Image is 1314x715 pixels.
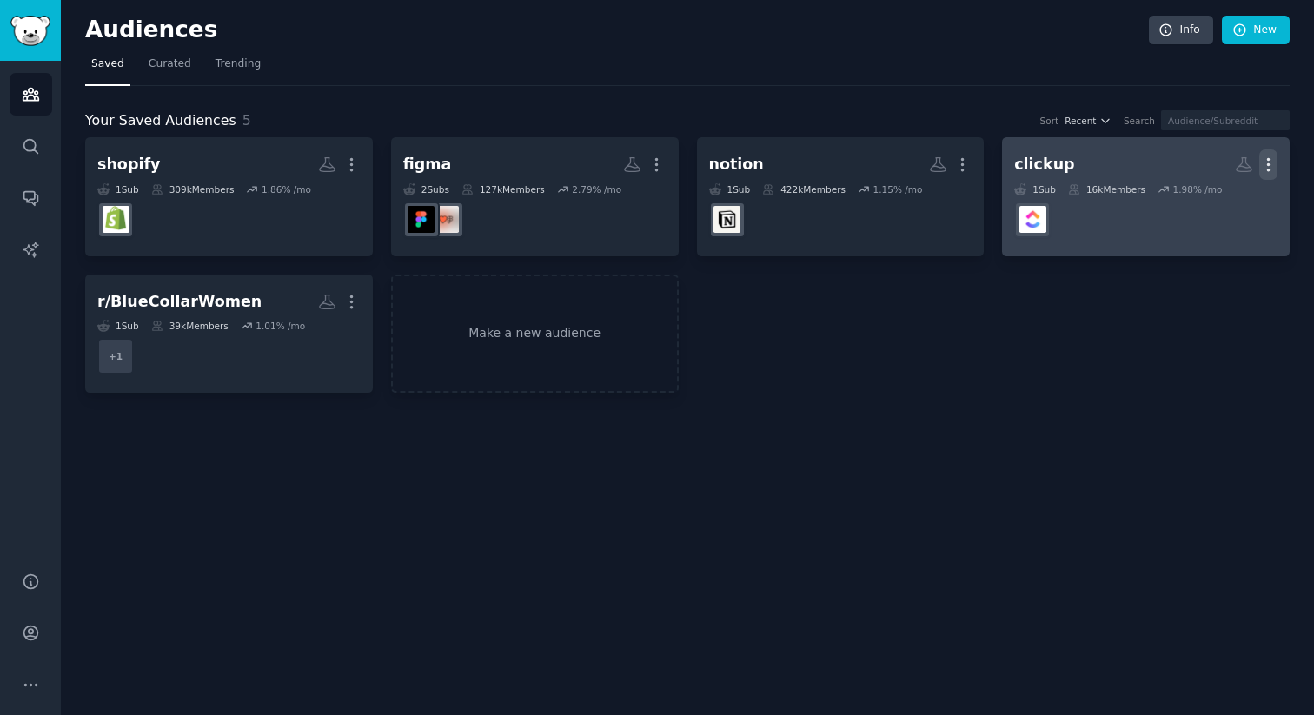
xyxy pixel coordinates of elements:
[255,320,305,332] div: 1.01 % /mo
[97,183,139,195] div: 1 Sub
[697,137,985,256] a: notion1Sub422kMembers1.15% /moNotion
[85,275,373,394] a: r/BlueCollarWomen1Sub39kMembers1.01% /mo+1
[873,183,922,195] div: 1.15 % /mo
[149,56,191,72] span: Curated
[432,206,459,233] img: FigmaCommunity
[143,50,197,86] a: Curated
[85,137,373,256] a: shopify1Sub309kMembers1.86% /moshopify
[103,206,129,233] img: shopify
[403,183,449,195] div: 2 Sub s
[1124,115,1155,127] div: Search
[1222,16,1290,45] a: New
[1019,206,1046,233] img: clickup
[85,110,236,132] span: Your Saved Audiences
[209,50,267,86] a: Trending
[91,56,124,72] span: Saved
[97,154,160,175] div: shopify
[1014,183,1056,195] div: 1 Sub
[1014,154,1074,175] div: clickup
[151,320,229,332] div: 39k Members
[762,183,846,195] div: 422k Members
[403,154,452,175] div: figma
[216,56,261,72] span: Trending
[97,338,134,374] div: + 1
[242,112,251,129] span: 5
[391,137,679,256] a: figma2Subs127kMembers2.79% /moFigmaCommunityFigmaDesign
[97,320,139,332] div: 1 Sub
[151,183,235,195] div: 309k Members
[262,183,311,195] div: 1.86 % /mo
[713,206,740,233] img: Notion
[408,206,435,233] img: FigmaDesign
[461,183,545,195] div: 127k Members
[85,17,1149,44] h2: Audiences
[1065,115,1112,127] button: Recent
[572,183,621,195] div: 2.79 % /mo
[1161,110,1290,130] input: Audience/Subreddit
[85,50,130,86] a: Saved
[1002,137,1290,256] a: clickup1Sub16kMembers1.98% /moclickup
[97,291,262,313] div: r/BlueCollarWomen
[1065,115,1096,127] span: Recent
[709,183,751,195] div: 1 Sub
[10,16,50,46] img: GummySearch logo
[391,275,679,394] a: Make a new audience
[709,154,764,175] div: notion
[1068,183,1145,195] div: 16k Members
[1173,183,1223,195] div: 1.98 % /mo
[1040,115,1059,127] div: Sort
[1149,16,1213,45] a: Info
